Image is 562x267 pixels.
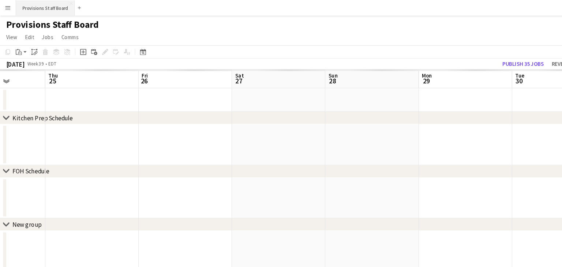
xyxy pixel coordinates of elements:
a: Comms [55,30,77,40]
a: View [3,30,19,40]
span: Thu [45,68,55,74]
span: Sun [308,68,316,74]
div: New group [12,207,39,214]
span: Week 39 [24,57,42,63]
span: Edit [23,31,32,38]
span: 25 [44,72,55,80]
span: 26 [132,72,139,80]
span: Mon [395,68,405,74]
a: 6 [550,3,558,12]
button: Budgeted [4,257,34,265]
div: FOH Schedule [12,157,46,164]
span: 6 [556,2,559,7]
span: All jobs [40,258,58,264]
span: Total Budgeted $820.00 [168,258,219,264]
span: 27 [219,72,228,80]
app-user-avatar: Dustin Gallagher [547,19,556,27]
a: Jobs [36,30,53,40]
span: Budgeted [12,259,33,264]
span: Sat [220,68,228,74]
span: Tue [483,68,491,74]
span: Fri [133,68,139,74]
span: Comms [57,31,74,38]
span: 28 [307,72,316,80]
button: Provisions Staff Board [15,0,70,15]
a: Edit [20,30,35,40]
h1: Provisions Staff Board [6,18,93,29]
div: [DATE] [6,56,23,64]
span: View [6,31,16,38]
span: Jobs [39,31,50,38]
button: Revert 35 jobs [514,55,556,65]
div: Kitchen Prep Schedule [12,107,68,114]
div: EDT [45,57,53,63]
div: Salary $820.00 + Expenses $0.00 + Subsistence $0.00 = [64,258,219,264]
span: 30 [482,72,491,80]
span: 29 [394,72,405,80]
button: Publish 35 jobs [468,55,512,65]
